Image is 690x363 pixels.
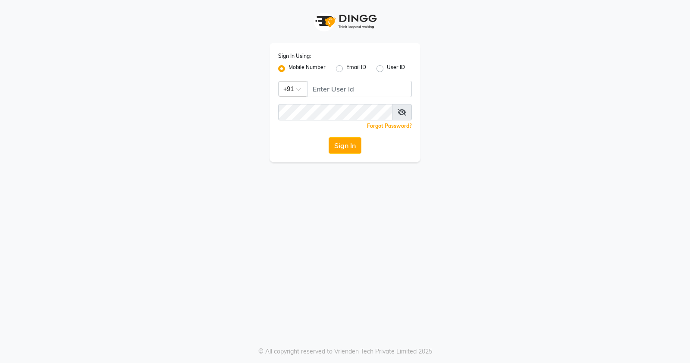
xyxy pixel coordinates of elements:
[278,104,392,120] input: Username
[307,81,412,97] input: Username
[387,63,405,74] label: User ID
[278,52,311,60] label: Sign In Using:
[329,137,361,154] button: Sign In
[346,63,366,74] label: Email ID
[367,123,412,129] a: Forgot Password?
[289,63,326,74] label: Mobile Number
[310,9,379,34] img: logo1.svg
